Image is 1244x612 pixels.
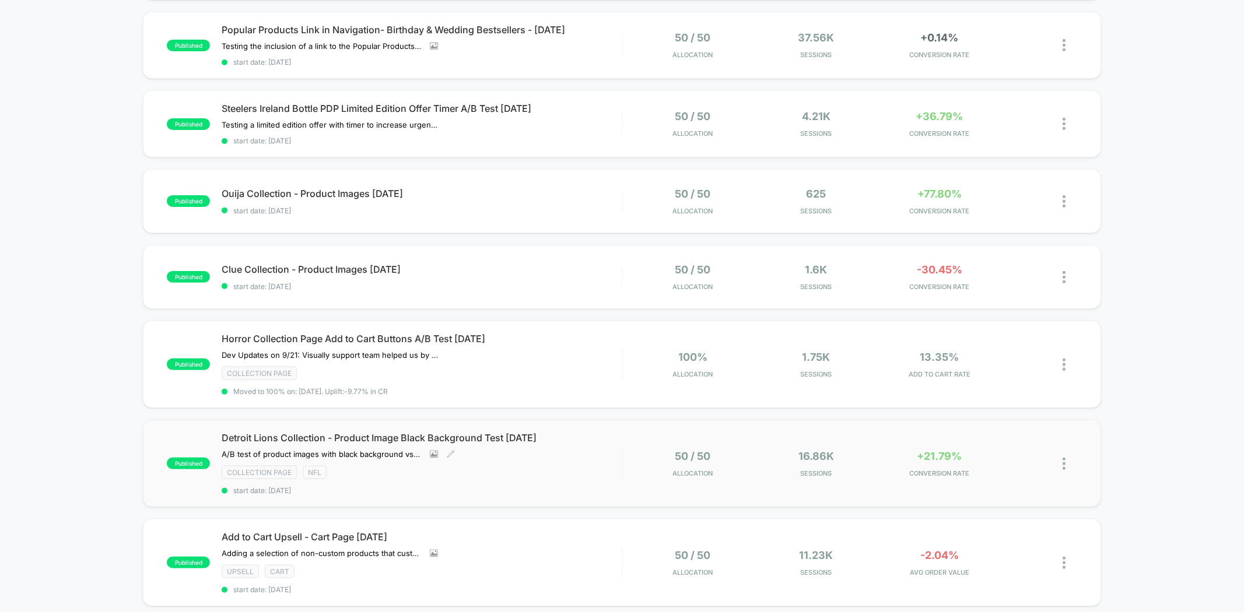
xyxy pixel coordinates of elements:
[222,565,259,578] span: Upsell
[881,283,998,291] span: CONVERSION RATE
[167,271,210,283] span: published
[675,31,711,44] span: 50 / 50
[222,136,621,145] span: start date: [DATE]
[233,387,388,396] span: Moved to 100% on: [DATE] . Uplift: -9.77% in CR
[675,110,711,122] span: 50 / 50
[916,110,963,122] span: +36.79%
[920,549,959,561] span: -2.04%
[222,367,297,380] span: Collection Page
[673,568,713,576] span: Allocation
[1063,118,1066,130] img: close
[881,568,998,576] span: AVG ORDER VALUE
[222,24,621,36] span: Popular Products Link in Navigation- Birthday & Wedding Bestsellers - [DATE]
[675,450,711,462] span: 50 / 50
[758,469,875,477] span: Sessions
[222,548,421,558] span: Adding a selection of non-custom products that customers can add to their cart while on the Cart ...
[222,282,621,291] span: start date: [DATE]
[881,370,998,378] span: ADD TO CART RATE
[673,469,713,477] span: Allocation
[673,283,713,291] span: Allocation
[1063,458,1066,470] img: close
[675,188,711,200] span: 50 / 50
[1063,271,1066,283] img: close
[222,585,621,594] span: start date: [DATE]
[798,31,835,44] span: 37.56k
[798,450,834,462] span: 16.86k
[1063,195,1066,207] img: close
[222,432,621,444] span: Detroit Lions Collection - Product Image Black Background Test [DATE]
[222,206,621,215] span: start date: [DATE]
[917,188,962,200] span: +77.80%
[758,207,875,215] span: Sessions
[917,450,962,462] span: +21.79%
[167,195,210,207] span: published
[758,283,875,291] span: Sessions
[881,129,998,138] span: CONVERSION RATE
[167,358,210,370] span: published
[805,263,828,276] span: 1.6k
[167,458,210,469] span: published
[1063,358,1066,371] img: close
[222,350,438,360] span: Dev Updates on 9/21: Visually support team helped us by allowing the Add to Cart button be clicka...
[881,51,998,59] span: CONVERSION RATE
[673,370,713,378] span: Allocation
[303,466,327,479] span: NFL
[222,449,421,459] span: A/B test of product images with black background vs control.Goal(s): Improve adds to cart, conver...
[222,263,621,275] span: Clue Collection - Product Images [DATE]
[1063,557,1066,569] img: close
[222,333,621,344] span: Horror Collection Page Add to Cart Buttons A/B Test [DATE]
[673,51,713,59] span: Allocation
[675,263,711,276] span: 50 / 50
[921,31,959,44] span: +0.14%
[675,549,711,561] span: 50 / 50
[222,466,297,479] span: Collection Page
[1063,39,1066,51] img: close
[807,188,826,200] span: 625
[673,129,713,138] span: Allocation
[673,207,713,215] span: Allocation
[222,486,621,495] span: start date: [DATE]
[167,557,210,568] span: published
[758,568,875,576] span: Sessions
[265,565,295,578] span: Cart
[803,351,830,363] span: 1.75k
[167,40,210,51] span: published
[881,469,998,477] span: CONVERSION RATE
[167,118,210,130] span: published
[758,51,875,59] span: Sessions
[802,110,830,122] span: 4.21k
[920,351,959,363] span: 13.35%
[678,351,707,363] span: 100%
[222,188,621,199] span: Ouija Collection - Product Images [DATE]
[222,531,621,543] span: Add to Cart Upsell - Cart Page [DATE]
[222,58,621,66] span: start date: [DATE]
[222,103,621,114] span: Steelers Ireland Bottle PDP Limited Edition Offer Timer A/B Test [DATE]
[758,129,875,138] span: Sessions
[222,41,421,51] span: Testing the inclusion of a link to the Popular Products collection page with CTA text: "Shop Our ...
[222,120,438,129] span: Testing a limited edition offer with timer to increase urgency for customers to add the Steelers ...
[917,263,962,276] span: -30.45%
[881,207,998,215] span: CONVERSION RATE
[758,370,875,378] span: Sessions
[800,549,833,561] span: 11.23k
